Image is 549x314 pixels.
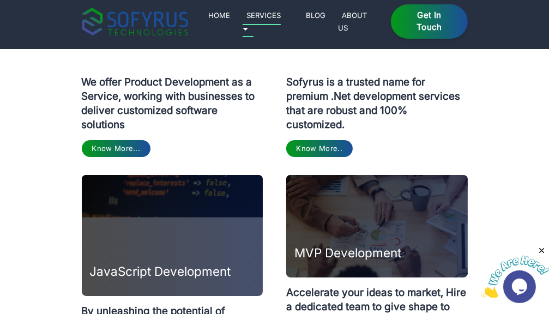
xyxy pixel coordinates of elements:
a: Know More.. [286,261,353,278]
a: Blog [302,9,330,22]
p: Sofyrus is a trusted name for premium .Net development services that are robust and 100% customized. [286,188,468,253]
a: About Us [338,9,367,34]
h3: Cloud Application Development [90,138,263,171]
a: Know More... [82,261,150,278]
img: sofyrus [82,8,188,35]
a: Get in Touch [391,4,467,39]
h3: .NET Development [294,155,402,171]
iframe: chat widget [481,246,549,298]
a: Services 🞃 [243,9,281,37]
a: Home [204,9,234,22]
p: We offer Product Development as a Service, working with businesses to deliver customized software... [82,188,263,253]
